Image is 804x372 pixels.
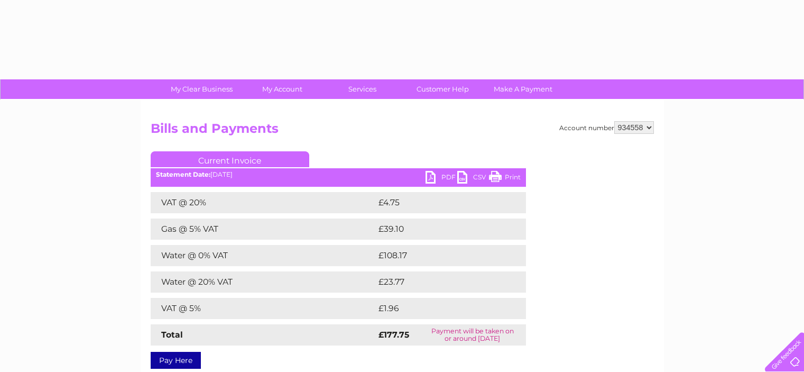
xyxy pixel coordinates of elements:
a: Print [489,171,521,186]
h2: Bills and Payments [151,121,654,141]
td: £1.96 [376,298,501,319]
td: Gas @ 5% VAT [151,219,376,240]
td: £39.10 [376,219,504,240]
a: Customer Help [399,79,486,99]
div: [DATE] [151,171,526,178]
strong: Total [161,330,183,340]
td: £23.77 [376,271,504,293]
td: Water @ 20% VAT [151,271,376,293]
a: My Clear Business [158,79,245,99]
a: Pay Here [151,352,201,369]
td: Water @ 0% VAT [151,245,376,266]
a: Current Invoice [151,151,309,167]
a: PDF [426,171,457,186]
td: VAT @ 20% [151,192,376,213]
a: Make A Payment [479,79,567,99]
td: £4.75 [376,192,501,213]
div: Account number [559,121,654,134]
a: CSV [457,171,489,186]
strong: £177.75 [378,330,409,340]
a: My Account [238,79,326,99]
td: £108.17 [376,245,506,266]
b: Statement Date: [156,170,210,178]
a: Services [319,79,406,99]
td: VAT @ 5% [151,298,376,319]
td: Payment will be taken on or around [DATE] [419,324,525,346]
